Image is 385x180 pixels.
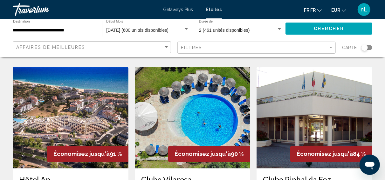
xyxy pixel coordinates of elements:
[168,146,250,162] div: 90 %
[206,7,222,12] a: Étoiles
[290,146,372,162] div: 84 %
[177,41,336,54] button: Filtrer
[135,67,251,169] img: 1558O01X.jpg
[106,28,168,33] span: [DATE] (600 unités disponibles)
[47,146,128,162] div: 91 %
[199,28,250,33] span: 2 (461 unités disponibles)
[314,26,344,31] span: Chercher
[304,8,316,13] span: fr fr
[331,5,346,15] button: Changement de monnaie
[181,45,203,50] span: Filtres
[13,3,157,16] a: Travorium
[356,3,372,16] button: Menu utilisateur
[360,155,380,175] iframe: Bouton de lancement de la fenêtre de messagerie
[175,151,231,157] span: Économisez jusqu'à
[342,43,357,52] span: Carte
[285,23,372,34] button: Chercher
[257,67,372,169] img: 2824E01X.jpg
[304,5,322,15] button: Changer de langue
[163,7,193,12] a: Getaways Plus
[297,151,353,157] span: Économisez jusqu'à
[16,45,85,50] span: Affaires de Meilleures
[361,6,368,13] span: nL
[16,45,169,50] mat-select: Trier par
[331,8,340,13] span: EUR
[13,67,128,169] img: 2090E01X.jpg
[53,151,110,157] span: Économisez jusqu'à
